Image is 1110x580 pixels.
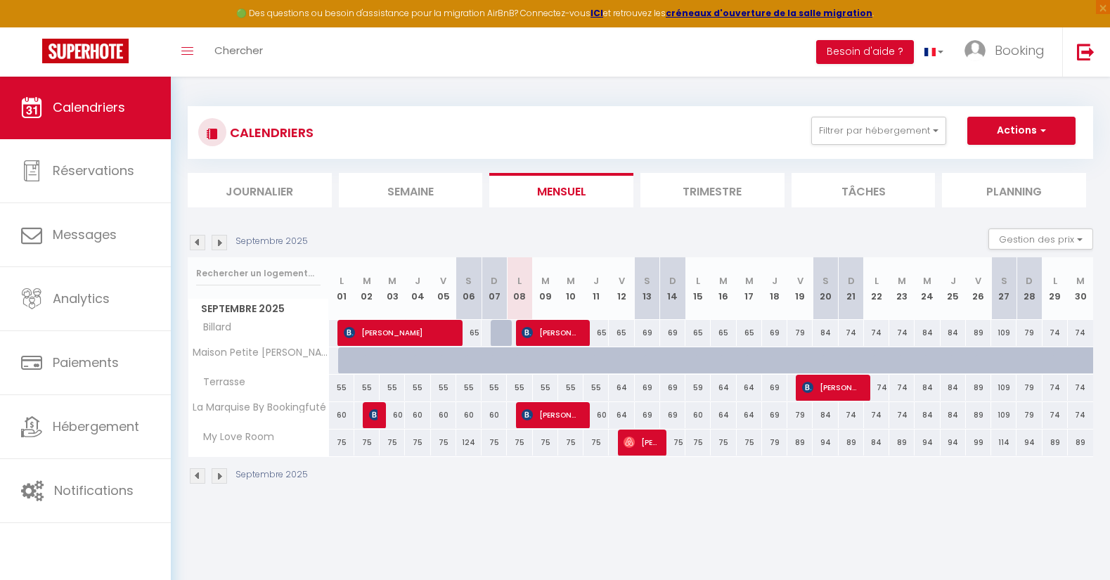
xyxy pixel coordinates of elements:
[235,235,308,248] p: Septembre 2025
[1026,274,1033,288] abbr: D
[889,430,915,456] div: 89
[533,257,558,320] th: 09
[53,290,110,307] span: Analytics
[898,274,906,288] abbr: M
[1043,402,1068,428] div: 74
[440,274,446,288] abbr: V
[329,430,354,456] div: 75
[995,41,1045,59] span: Booking
[660,430,685,456] div: 75
[405,375,430,401] div: 55
[915,430,940,456] div: 94
[456,402,482,428] div: 60
[889,257,915,320] th: 23
[188,173,332,207] li: Journalier
[558,430,583,456] div: 75
[745,274,754,288] abbr: M
[507,430,532,456] div: 75
[344,319,453,346] span: [PERSON_NAME]
[583,320,609,346] div: 65
[941,375,966,401] div: 84
[1043,375,1068,401] div: 74
[226,117,314,148] h3: CALENDRIERS
[354,257,380,320] th: 02
[792,173,936,207] li: Tâches
[204,27,273,77] a: Chercher
[966,257,991,320] th: 26
[811,117,946,145] button: Filtrer par hébergement
[640,173,785,207] li: Trimestre
[583,402,609,428] div: 60
[522,319,581,346] span: [PERSON_NAME]
[609,375,634,401] div: 64
[482,402,507,428] div: 60
[405,430,430,456] div: 75
[635,320,660,346] div: 69
[941,402,966,428] div: 84
[593,274,599,288] abbr: J
[456,320,482,346] div: 65
[915,375,940,401] div: 84
[711,375,736,401] div: 64
[431,257,456,320] th: 05
[1017,257,1042,320] th: 28
[967,117,1076,145] button: Actions
[363,274,371,288] abbr: M
[624,429,657,456] span: [PERSON_NAME]
[191,402,326,413] span: La Marquise By Bookingfuté
[941,430,966,456] div: 94
[522,401,581,428] span: [PERSON_NAME]
[839,257,864,320] th: 21
[431,402,456,428] div: 60
[950,274,956,288] abbr: J
[988,228,1093,250] button: Gestion des prix
[329,257,354,320] th: 01
[669,274,676,288] abbr: D
[456,257,482,320] th: 06
[889,375,915,401] div: 74
[465,274,472,288] abbr: S
[1077,43,1095,60] img: logout
[711,320,736,346] div: 65
[491,274,498,288] abbr: D
[685,402,711,428] div: 60
[762,320,787,346] div: 69
[864,402,889,428] div: 74
[380,375,405,401] div: 55
[635,375,660,401] div: 69
[482,430,507,456] div: 75
[1017,430,1042,456] div: 94
[954,27,1062,77] a: ... Booking
[816,40,914,64] button: Besoin d'aide ?
[762,257,787,320] th: 18
[822,274,829,288] abbr: S
[813,257,838,320] th: 20
[737,430,762,456] div: 75
[1068,402,1093,428] div: 74
[635,257,660,320] th: 13
[456,375,482,401] div: 55
[666,7,872,19] strong: créneaux d'ouverture de la salle migration
[609,402,634,428] div: 64
[711,257,736,320] th: 16
[415,274,420,288] abbr: J
[660,320,685,346] div: 69
[737,257,762,320] th: 17
[719,274,728,288] abbr: M
[567,274,575,288] abbr: M
[369,401,377,428] span: [PERSON_NAME]
[591,7,603,19] a: ICI
[762,402,787,428] div: 69
[839,402,864,428] div: 74
[966,430,991,456] div: 99
[942,173,1086,207] li: Planning
[923,274,931,288] abbr: M
[533,430,558,456] div: 75
[380,257,405,320] th: 03
[966,402,991,428] div: 89
[991,402,1017,428] div: 109
[797,274,804,288] abbr: V
[802,374,861,401] span: [PERSON_NAME]
[991,320,1017,346] div: 109
[1068,375,1093,401] div: 74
